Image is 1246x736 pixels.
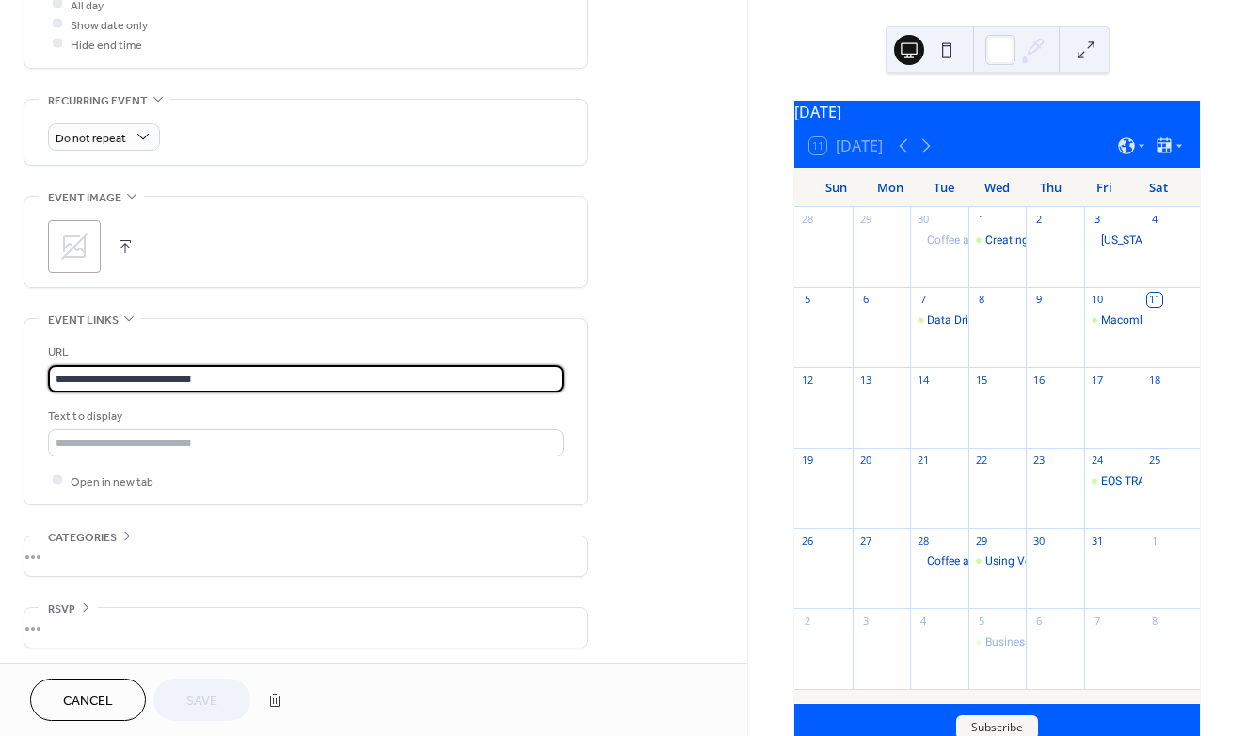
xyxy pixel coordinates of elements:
[1084,473,1142,489] div: EOS TRACTION Mastermind
[800,293,814,307] div: 5
[1090,373,1104,387] div: 17
[800,534,814,548] div: 26
[800,213,814,227] div: 28
[48,407,560,426] div: Text to display
[916,373,930,387] div: 14
[916,293,930,307] div: 7
[858,293,872,307] div: 6
[24,536,587,576] div: •••
[1090,614,1104,628] div: 7
[1084,312,1142,328] div: Macomb EAT: Food Safety In Manufacturing- Protecting Your Product & Brand
[48,528,117,548] span: Categories
[974,614,988,628] div: 5
[1147,614,1161,628] div: 8
[800,373,814,387] div: 12
[48,91,148,111] span: Recurring event
[48,220,101,273] div: ;
[974,293,988,307] div: 8
[1031,213,1046,227] div: 2
[794,101,1200,123] div: [DATE]
[71,15,148,35] span: Show date only
[1084,232,1142,248] div: Michigan Founders Fund: Founders First Fridays: October
[1090,213,1104,227] div: 3
[1031,534,1046,548] div: 30
[858,534,872,548] div: 27
[858,614,872,628] div: 3
[916,534,930,548] div: 28
[863,169,917,207] div: Mon
[970,169,1024,207] div: Wed
[985,634,1102,650] div: Business Resource Fair
[985,232,1237,248] div: Creating Visual Presentations Using Free AI Tools
[927,312,1078,328] div: Data Driven Leader Workshop
[974,454,988,468] div: 22
[916,213,930,227] div: 30
[1078,169,1131,207] div: Fri
[910,232,968,248] div: Coffee and Conversation with Jennifer Giannosa
[48,311,119,330] span: Event links
[809,169,863,207] div: Sun
[927,232,1166,248] div: Coffee and Conversation with [PERSON_NAME]
[968,232,1027,248] div: Creating Visual Presentations Using Free AI Tools
[1090,454,1104,468] div: 24
[1147,213,1161,227] div: 4
[71,472,153,491] span: Open in new tab
[30,679,146,721] button: Cancel
[910,553,968,569] div: Coffee and Conversation with Kamau Inaede
[974,373,988,387] div: 15
[916,454,930,468] div: 21
[48,343,560,362] div: URL
[1031,614,1046,628] div: 6
[1147,293,1161,307] div: 11
[910,312,968,328] div: Data Driven Leader Workshop
[1147,454,1161,468] div: 25
[800,454,814,468] div: 19
[968,553,1027,569] div: Using Vocal Projection Techniques to Get Your Organization’s Message Across
[48,188,121,208] span: Event image
[63,692,113,712] span: Cancel
[927,553,1166,569] div: Coffee and Conversation with [PERSON_NAME]
[56,127,126,149] span: Do not repeat
[1147,373,1161,387] div: 18
[974,213,988,227] div: 1
[24,608,587,648] div: •••
[1090,293,1104,307] div: 10
[800,614,814,628] div: 2
[1101,473,1242,489] div: EOS TRACTION Mastermind
[858,454,872,468] div: 20
[858,213,872,227] div: 29
[1031,293,1046,307] div: 9
[1147,534,1161,548] div: 1
[858,373,872,387] div: 13
[974,534,988,548] div: 29
[1031,454,1046,468] div: 23
[1131,169,1185,207] div: Sat
[1024,169,1078,207] div: Thu
[1090,534,1104,548] div: 31
[1031,373,1046,387] div: 16
[968,634,1027,650] div: Business Resource Fair
[71,35,142,55] span: Hide end time
[917,169,970,207] div: Tue
[48,600,75,619] span: RSVP
[916,614,930,628] div: 4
